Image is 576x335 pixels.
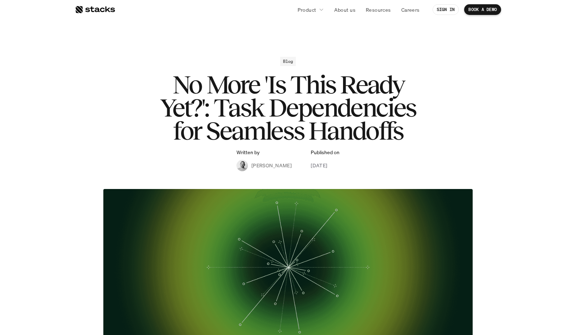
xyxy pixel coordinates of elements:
[283,59,293,64] h2: Blog
[251,162,292,169] p: [PERSON_NAME]
[397,3,424,16] a: Careers
[334,6,355,13] p: About us
[362,3,395,16] a: Resources
[401,6,420,13] p: Careers
[464,4,501,15] a: BOOK A DEMO
[366,6,391,13] p: Resources
[311,150,339,156] p: Published on
[468,7,497,12] p: BOOK A DEMO
[298,6,316,13] p: Product
[433,4,459,15] a: SIGN IN
[237,150,260,156] p: Written by
[437,7,455,12] p: SIGN IN
[330,3,360,16] a: About us
[311,162,327,169] p: [DATE]
[146,73,430,142] h1: No More 'Is This Ready Yet?': Task Dependencies for Seamless Handoffs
